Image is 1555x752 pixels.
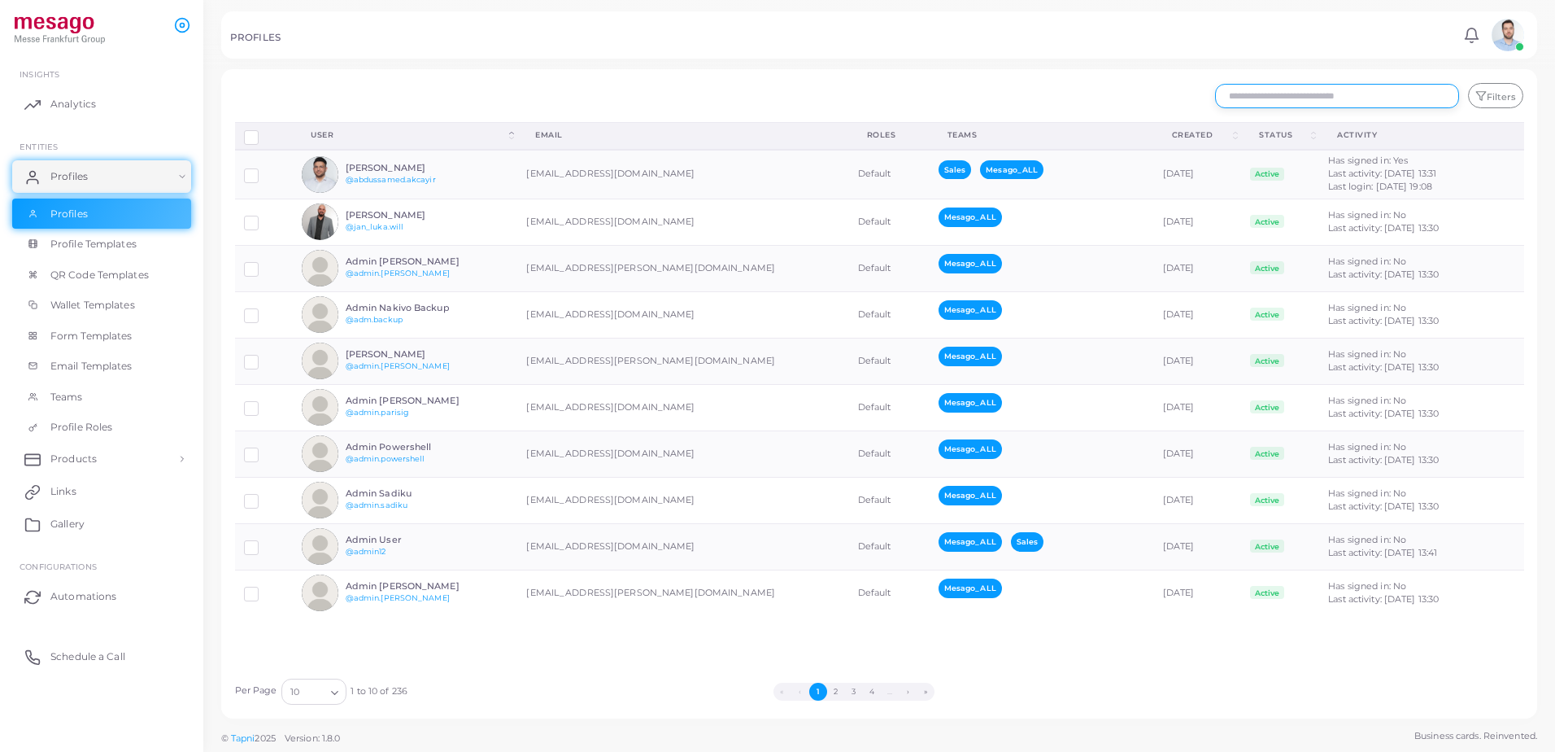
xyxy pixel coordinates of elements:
[1328,395,1406,406] span: Has signed in: No
[1250,308,1284,321] span: Active
[1154,477,1242,523] td: [DATE]
[1414,729,1537,743] span: Business cards. Reinvented.
[12,508,191,540] a: Gallery
[1328,348,1406,360] span: Has signed in: No
[1250,168,1284,181] span: Active
[346,535,465,545] h6: Admin User
[346,256,465,267] h6: Admin [PERSON_NAME]
[346,488,465,499] h6: Admin Sadiku
[849,291,930,338] td: Default
[50,268,149,282] span: QR Code Templates
[12,351,191,382] a: Email Templates
[1468,83,1523,109] button: Filters
[939,579,1002,597] span: Mesago_ALL
[1479,122,1524,149] th: Action
[346,442,465,453] h6: Admin Powershell
[50,97,96,111] span: Analytics
[939,208,1002,226] span: Mesago_ALL
[302,482,338,518] img: avatar
[939,486,1002,505] span: Mesago_ALL
[50,169,88,184] span: Profiles
[1250,493,1284,506] span: Active
[1250,400,1284,413] span: Active
[849,523,930,570] td: Default
[1328,408,1439,419] span: Last activity: [DATE] 13:30
[1154,199,1242,245] td: [DATE]
[1492,19,1524,51] img: avatar
[1154,338,1242,384] td: [DATE]
[346,593,450,602] a: @admin.[PERSON_NAME]
[1487,19,1528,51] a: avatar
[1250,215,1284,228] span: Active
[235,122,294,149] th: Row-selection
[12,260,191,291] a: QR Code Templates
[50,452,97,466] span: Products
[1154,523,1242,570] td: [DATE]
[15,15,105,46] img: logo
[281,679,346,705] div: Search for option
[1328,441,1406,453] span: Has signed in: No
[947,129,1136,141] div: Teams
[939,254,1002,273] span: Mesago_ALL
[1250,540,1284,553] span: Active
[50,207,88,221] span: Profiles
[1154,384,1242,431] td: [DATE]
[1328,269,1439,280] span: Last activity: [DATE] 13:30
[517,384,848,431] td: [EMAIL_ADDRESS][DOMAIN_NAME]
[12,412,191,443] a: Profile Roles
[302,389,338,426] img: avatar
[311,129,506,141] div: User
[1154,570,1242,616] td: [DATE]
[863,683,881,701] button: Go to page 4
[50,517,85,531] span: Gallery
[346,454,425,463] a: @admin.powershell
[346,501,407,509] a: @admin.sadiku
[1154,431,1242,477] td: [DATE]
[290,684,299,702] span: 10
[867,129,912,141] div: Roles
[12,382,191,413] a: Teams
[1328,302,1406,313] span: Has signed in: No
[517,245,848,291] td: [EMAIL_ADDRESS][PERSON_NAME][DOMAIN_NAME]
[1328,593,1439,605] span: Last activity: [DATE] 13:30
[849,570,930,616] td: Default
[235,684,277,697] label: Per Page
[1154,150,1242,199] td: [DATE]
[849,150,930,199] td: Default
[12,229,191,260] a: Profile Templates
[12,290,191,321] a: Wallet Templates
[1328,168,1436,179] span: Last activity: [DATE] 13:31
[827,683,845,701] button: Go to page 2
[50,237,137,251] span: Profile Templates
[346,408,409,417] a: @admin.parisig
[302,296,338,333] img: avatar
[1328,487,1406,499] span: Has signed in: No
[20,142,58,151] span: ENTITIES
[535,129,830,141] div: Email
[346,175,436,184] a: @abdussamed.akcayir
[939,532,1002,551] span: Mesago_ALL
[12,580,191,613] a: Automations
[1328,155,1408,166] span: Has signed in: Yes
[849,338,930,384] td: Default
[1328,547,1437,558] span: Last activity: [DATE] 13:41
[255,732,275,745] span: 2025
[849,384,930,431] td: Default
[1328,501,1439,512] span: Last activity: [DATE] 13:30
[346,163,465,173] h6: [PERSON_NAME]
[231,732,255,744] a: Tapni
[346,269,450,278] a: @admin.[PERSON_NAME]
[517,477,848,523] td: [EMAIL_ADDRESS][DOMAIN_NAME]
[1328,454,1439,466] span: Last activity: [DATE] 13:30
[939,300,1002,319] span: Mesago_ALL
[1250,354,1284,367] span: Active
[517,523,848,570] td: [EMAIL_ADDRESS][DOMAIN_NAME]
[1328,222,1439,234] span: Last activity: [DATE] 13:30
[302,250,338,286] img: avatar
[1328,256,1406,267] span: Has signed in: No
[50,484,76,499] span: Links
[50,589,116,604] span: Automations
[351,685,407,698] span: 1 to 10 of 236
[939,439,1002,458] span: Mesago_ALL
